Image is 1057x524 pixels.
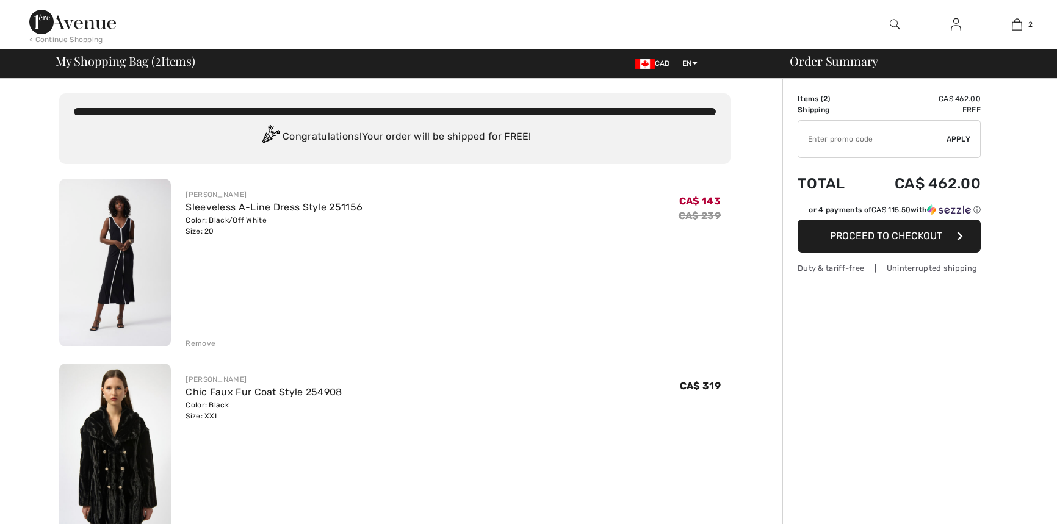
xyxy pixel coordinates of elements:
a: 2 [987,17,1047,32]
span: 2 [1028,19,1033,30]
a: Sign In [941,17,971,32]
span: My Shopping Bag ( Items) [56,55,195,67]
img: Sezzle [927,204,971,215]
div: [PERSON_NAME] [186,189,363,200]
td: Free [862,104,981,115]
div: < Continue Shopping [29,34,103,45]
input: Promo code [798,121,947,157]
span: EN [682,59,698,68]
td: Shipping [798,104,862,115]
img: Congratulation2.svg [258,125,283,149]
button: Proceed to Checkout [798,220,981,253]
img: search the website [890,17,900,32]
div: [PERSON_NAME] [186,374,342,385]
td: CA$ 462.00 [862,93,981,104]
span: CA$ 115.50 [871,206,911,214]
a: Sleeveless A-Line Dress Style 251156 [186,201,363,213]
span: 2 [823,95,828,103]
div: Order Summary [775,55,1050,67]
img: 1ère Avenue [29,10,116,34]
span: Proceed to Checkout [830,230,942,242]
span: Apply [947,134,971,145]
div: or 4 payments ofCA$ 115.50withSezzle Click to learn more about Sezzle [798,204,981,220]
td: Total [798,163,862,204]
a: Chic Faux Fur Coat Style 254908 [186,386,342,398]
div: or 4 payments of with [809,204,981,215]
td: Items ( ) [798,93,862,104]
div: Color: Black/Off White Size: 20 [186,215,363,237]
img: My Bag [1012,17,1022,32]
div: Remove [186,338,215,349]
span: 2 [155,52,161,68]
div: Color: Black Size: XXL [186,400,342,422]
td: CA$ 462.00 [862,163,981,204]
img: Sleeveless A-Line Dress Style 251156 [59,179,171,346]
span: CAD [635,59,675,68]
div: Congratulations! Your order will be shipped for FREE! [74,125,716,149]
div: Duty & tariff-free | Uninterrupted shipping [798,262,981,274]
span: CA$ 143 [679,195,721,207]
s: CA$ 239 [679,210,721,221]
img: Canadian Dollar [635,59,655,69]
span: CA$ 319 [680,380,721,392]
img: My Info [951,17,961,32]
